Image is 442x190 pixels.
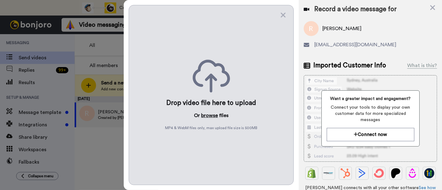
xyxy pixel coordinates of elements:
img: ActiveCampaign [357,168,367,178]
span: Connect your tools to display your own customer data for more specialized messages [327,104,414,123]
span: Want a greater impact and engagement? [327,96,414,102]
div: What is this? [407,62,437,69]
img: Drip [407,168,417,178]
img: ConvertKit [374,168,384,178]
p: Or files [194,112,228,119]
img: Hubspot [340,168,350,178]
button: Connect now [327,128,414,141]
span: Imported Customer Info [313,61,386,70]
img: GoHighLevel [424,168,434,178]
span: MP4 & WebM files only, max upload file size is 500 MB [165,125,257,130]
img: Shopify [307,168,317,178]
img: Patreon [391,168,401,178]
button: browse [201,112,218,119]
a: See how [419,186,436,190]
div: Drop video file here to upload [166,99,256,107]
img: Ontraport [324,168,334,178]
